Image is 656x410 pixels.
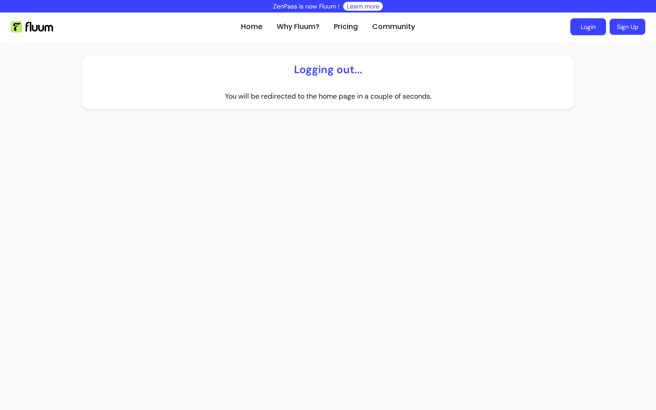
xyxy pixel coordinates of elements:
[294,62,362,77] p: Logging out...
[334,21,358,32] a: Pricing
[570,18,606,35] a: Login
[372,21,415,32] a: Community
[241,21,262,32] a: Home
[277,21,320,32] a: Why Fluum?
[273,2,340,11] p: ZenPass is now Fluum !
[610,19,645,35] a: Sign Up
[225,91,432,102] p: You will be redirected to the home page in a couple of seconds.
[347,2,379,11] a: Learn more
[11,21,53,33] img: Fluum Logo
